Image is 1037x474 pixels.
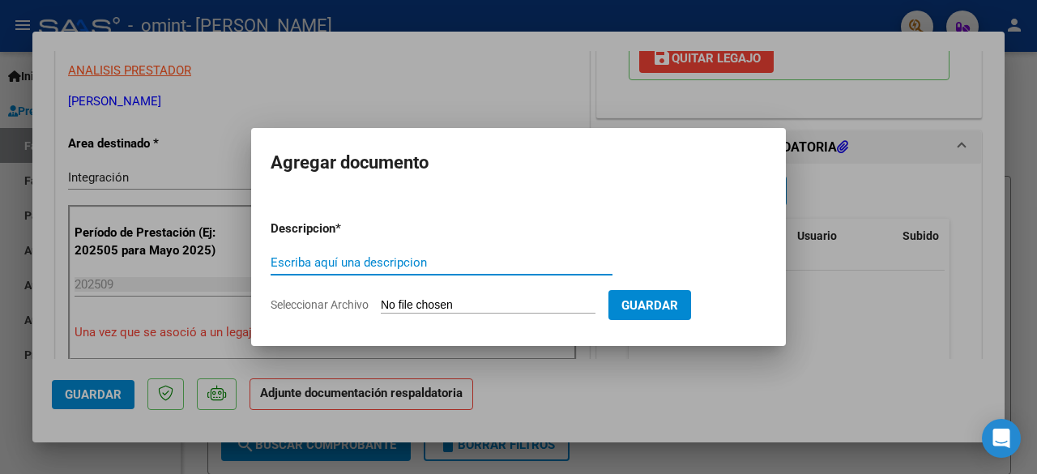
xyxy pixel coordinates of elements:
[271,220,420,238] p: Descripcion
[621,298,678,313] span: Guardar
[982,419,1021,458] div: Open Intercom Messenger
[608,290,691,320] button: Guardar
[271,298,369,311] span: Seleccionar Archivo
[271,147,766,178] h2: Agregar documento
